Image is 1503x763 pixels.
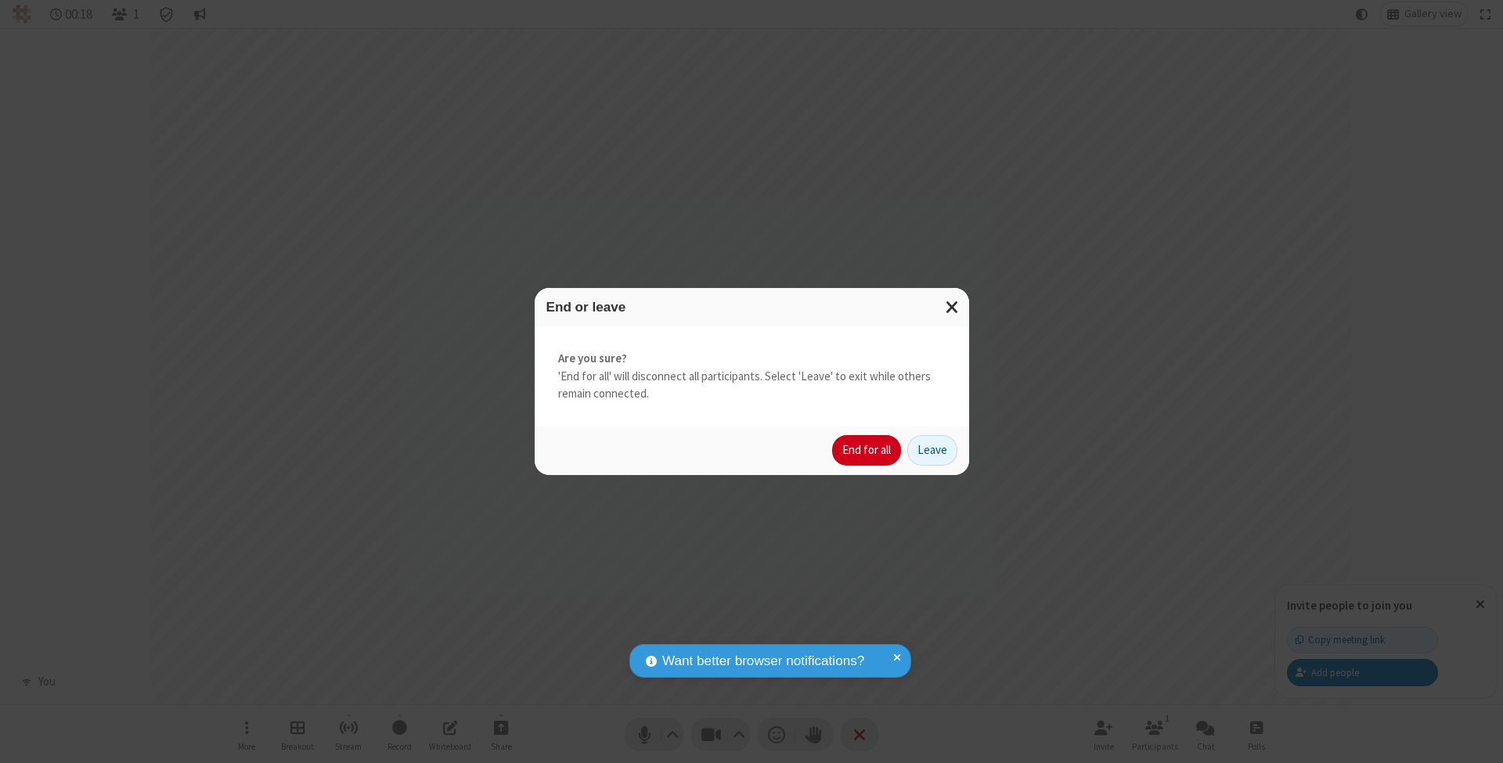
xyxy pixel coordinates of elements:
button: Leave [907,435,957,466]
strong: Are you sure? [558,350,946,368]
button: Close modal [936,288,969,326]
div: 'End for all' will disconnect all participants. Select 'Leave' to exit while others remain connec... [535,326,969,426]
button: End for all [832,435,901,466]
h3: End or leave [546,300,957,315]
span: Want better browser notifications? [662,651,864,671]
